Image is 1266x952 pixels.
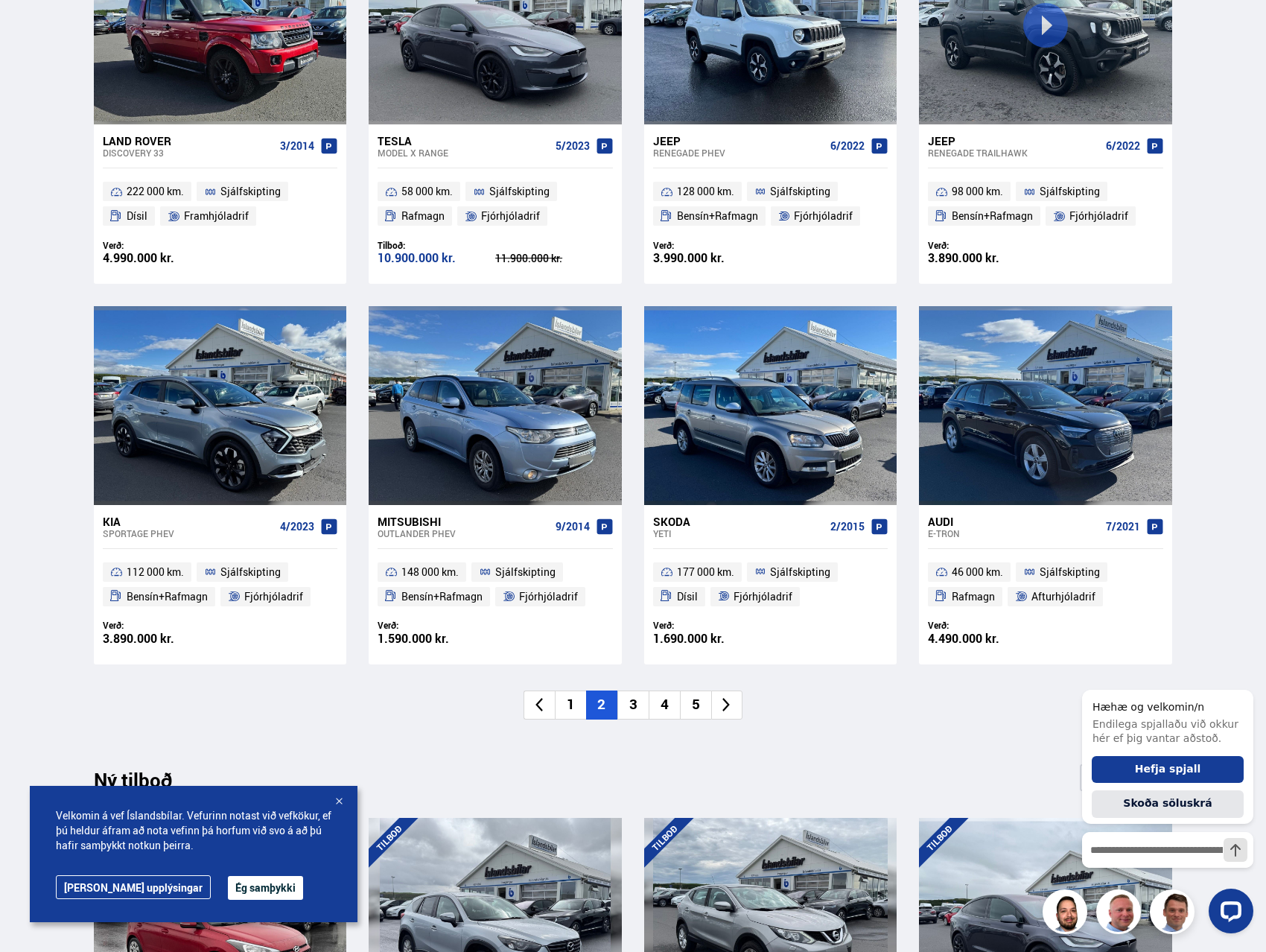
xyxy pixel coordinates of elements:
span: Bensín+Rafmagn [401,588,483,606]
div: Discovery 33 [103,147,274,158]
span: Afturhjóladrif [1031,588,1095,606]
span: 6/2022 [830,140,865,152]
img: nhp88E3Fdnt1Opn2.png [1045,892,1090,936]
div: 4.990.000 kr. [103,252,220,264]
span: Rafmagn [952,588,995,606]
span: 98 000 km. [952,183,1003,200]
div: Skoda [653,515,824,528]
span: Dísil [127,207,147,225]
div: Verð: [103,240,220,251]
a: Mitsubishi Outlander PHEV 9/2014 148 000 km. Sjálfskipting Bensín+Rafmagn Fjórhjóladrif Verð: 1.5... [369,505,621,664]
li: 1 [555,691,586,720]
iframe: LiveChat chat widget [1070,662,1259,945]
span: 6/2022 [1106,140,1140,152]
li: 5 [680,691,711,720]
span: Sjálfskipting [220,183,281,200]
span: Sjálfskipting [1040,563,1100,581]
span: Bensín+Rafmagn [677,207,758,225]
div: 11.900.000 kr. [495,253,613,264]
span: Fjórhjóladrif [481,207,540,225]
span: Bensín+Rafmagn [952,207,1033,225]
span: Fjórhjóladrif [519,588,578,606]
span: Sjálfskipting [770,183,830,200]
span: 128 000 km. [677,183,734,200]
a: Land Rover Discovery 33 3/2014 222 000 km. Sjálfskipting Dísil Framhjóladrif Verð: 4.990.000 kr. [94,124,346,284]
a: Audi e-tron 7/2021 46 000 km. Sjálfskipting Rafmagn Afturhjóladrif Verð: 4.490.000 kr. [919,505,1171,664]
div: Verð: [653,240,771,251]
li: 2 [586,691,617,720]
span: 58 000 km. [401,183,453,200]
span: 4/2023 [280,521,314,533]
span: 148 000 km. [401,563,459,581]
span: 222 000 km. [127,183,184,200]
div: Verð: [103,620,220,631]
div: Verð: [653,620,771,631]
div: Tesla [378,134,549,147]
div: Mitsubishi [378,515,549,528]
div: Sportage PHEV [103,528,274,539]
span: Fjórhjóladrif [1069,207,1128,225]
a: [PERSON_NAME] upplýsingar [56,875,211,899]
span: 112 000 km. [127,563,184,581]
div: Kia [103,515,274,528]
span: Sjálfskipting [220,563,281,581]
span: Sjálfskipting [1040,183,1100,200]
div: Yeti [653,528,824,539]
div: Outlander PHEV [378,528,549,539]
div: Audi [928,515,1099,528]
span: Rafmagn [401,207,445,225]
span: Fjórhjóladrif [794,207,853,225]
li: 3 [617,691,649,720]
div: Jeep [928,134,1099,147]
a: Jeep Renegade TRAILHAWK 6/2022 98 000 km. Sjálfskipting Bensín+Rafmagn Fjórhjóladrif Verð: 3.890.... [919,124,1171,284]
div: 3.890.000 kr. [103,632,220,645]
div: Tilboð: [378,240,495,251]
span: 177 000 km. [677,563,734,581]
span: 46 000 km. [952,563,1003,581]
span: 2/2015 [830,521,865,533]
a: Kia Sportage PHEV 4/2023 112 000 km. Sjálfskipting Bensín+Rafmagn Fjórhjóladrif Verð: 3.890.000 kr. [94,505,346,664]
span: Dísil [677,588,698,606]
div: 3.990.000 kr. [653,252,771,264]
span: Framhjóladrif [184,207,249,225]
span: 9/2014 [556,521,590,533]
div: Renegade TRAILHAWK [928,147,1099,158]
span: Fjórhjóladrif [734,588,792,606]
div: e-tron [928,528,1099,539]
button: Ég samþykki [228,876,303,900]
span: Sjálfskipting [495,563,556,581]
a: Skoda Yeti 2/2015 177 000 km. Sjálfskipting Dísil Fjórhjóladrif Verð: 1.690.000 kr. [644,505,897,664]
span: Sjálfskipting [489,183,550,200]
a: Tesla Model X RANGE 5/2023 58 000 km. Sjálfskipting Rafmagn Fjórhjóladrif Tilboð: 10.900.000 kr. ... [369,124,621,284]
div: Jeep [653,134,824,147]
div: 1.590.000 kr. [378,632,495,645]
div: Verð: [928,240,1046,251]
span: 3/2014 [280,140,314,152]
span: Fjórhjóladrif [244,588,303,606]
span: Sjálfskipting [770,563,830,581]
div: Renegade PHEV [653,147,824,158]
div: Ný tilboð [94,769,198,800]
div: 1.690.000 kr. [653,632,771,645]
div: Model X RANGE [378,147,549,158]
div: 3.890.000 kr. [928,252,1046,264]
span: 5/2023 [556,140,590,152]
span: Bensín+Rafmagn [127,588,208,606]
div: 4.490.000 kr. [928,632,1046,645]
span: Velkomin á vef Íslandsbílar. Vefurinn notast við vefkökur, ef þú heldur áfram að nota vefinn þá h... [56,808,331,853]
div: Land Rover [103,134,274,147]
div: Verð: [928,620,1046,631]
span: 7/2021 [1106,521,1140,533]
li: 4 [649,691,680,720]
div: Verð: [378,620,495,631]
a: Jeep Renegade PHEV 6/2022 128 000 km. Sjálfskipting Bensín+Rafmagn Fjórhjóladrif Verð: 3.990.000 kr. [644,124,897,284]
div: 10.900.000 kr. [378,252,495,264]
